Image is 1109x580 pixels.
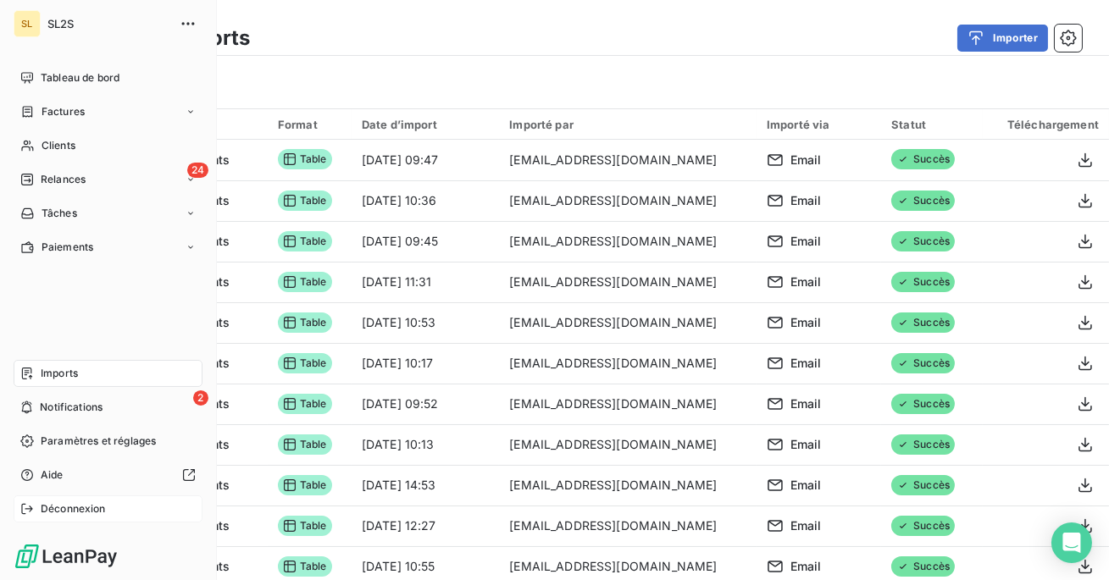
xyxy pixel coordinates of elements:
span: 24 [187,163,208,178]
span: Table [278,556,332,577]
div: Date d’import [362,118,489,131]
td: [EMAIL_ADDRESS][DOMAIN_NAME] [499,384,757,424]
span: Table [278,353,332,373]
span: Succès [891,231,955,251]
td: [DATE] 10:53 [352,302,499,343]
td: [EMAIL_ADDRESS][DOMAIN_NAME] [499,221,757,262]
td: [EMAIL_ADDRESS][DOMAIN_NAME] [499,180,757,221]
div: Open Intercom Messenger [1051,522,1092,563]
td: [DATE] 11:31 [352,262,499,302]
span: Succès [891,556,955,577]
td: [DATE] 12:27 [352,505,499,546]
span: Aide [41,467,64,483]
div: Format [278,118,341,131]
td: [EMAIL_ADDRESS][DOMAIN_NAME] [499,465,757,505]
span: Table [278,312,332,333]
td: [DATE] 10:17 [352,343,499,384]
span: Email [790,273,822,290]
span: Table [278,516,332,536]
span: Email [790,395,822,412]
span: Factures [42,104,85,119]
div: SL [14,10,41,37]
div: Importé par [509,118,746,131]
span: Clients [42,138,75,153]
a: Factures [14,98,202,125]
a: Paiements [14,234,202,261]
td: [EMAIL_ADDRESS][DOMAIN_NAME] [499,140,757,180]
button: Importer [957,25,1048,52]
div: Importé via [767,118,871,131]
a: Aide [14,461,202,489]
span: Succès [891,516,955,536]
span: Paramètres et réglages [41,434,156,449]
span: Table [278,394,332,414]
td: [EMAIL_ADDRESS][DOMAIN_NAME] [499,262,757,302]
span: Table [278,231,332,251]
a: 24Relances [14,166,202,193]
td: [DATE] 14:53 [352,465,499,505]
span: Table [278,272,332,292]
img: Logo LeanPay [14,543,119,570]
span: Notifications [40,400,103,415]
span: Succès [891,272,955,292]
td: [EMAIL_ADDRESS][DOMAIN_NAME] [499,424,757,465]
span: Email [790,558,822,575]
span: SL2S [47,17,169,30]
span: Succès [891,312,955,333]
span: Table [278,475,332,495]
span: Email [790,152,822,168]
td: [DATE] 09:45 [352,221,499,262]
span: Succès [891,394,955,414]
span: Table [278,149,332,169]
span: Email [790,477,822,494]
span: Relances [41,172,86,187]
a: Imports [14,360,202,387]
span: Email [790,314,822,331]
td: [DATE] 10:36 [352,180,499,221]
span: Email [790,436,822,453]
span: Succès [891,353,955,373]
span: Email [790,517,822,534]
span: Imports [41,366,78,381]
span: Succès [891,191,955,211]
td: [DATE] 09:47 [352,140,499,180]
a: Clients [14,132,202,159]
span: Tâches [42,206,77,221]
a: Tableau de bord [14,64,202,91]
span: Email [790,192,822,209]
span: Succès [891,149,955,169]
span: Tableau de bord [41,70,119,86]
div: Statut [891,118,973,131]
span: Déconnexion [41,501,106,516]
td: [DATE] 09:52 [352,384,499,424]
a: Paramètres et réglages [14,428,202,455]
span: Table [278,434,332,455]
span: Paiements [42,240,93,255]
span: Succès [891,475,955,495]
a: Tâches [14,200,202,227]
td: [EMAIL_ADDRESS][DOMAIN_NAME] [499,505,757,546]
td: [DATE] 10:13 [352,424,499,465]
td: [EMAIL_ADDRESS][DOMAIN_NAME] [499,302,757,343]
span: Table [278,191,332,211]
span: Email [790,233,822,250]
span: Email [790,355,822,372]
div: Téléchargement [993,118,1099,131]
span: 2 [193,390,208,406]
span: Succès [891,434,955,455]
td: [EMAIL_ADDRESS][DOMAIN_NAME] [499,343,757,384]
